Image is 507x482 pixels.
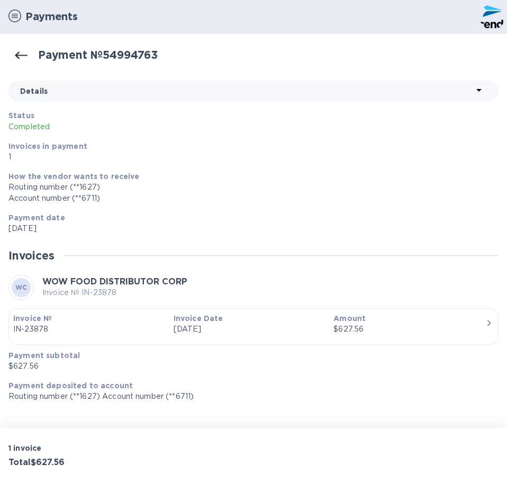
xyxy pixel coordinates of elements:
[8,142,87,150] b: Invoices in payment
[8,223,490,234] p: [DATE]
[174,324,325,335] p: [DATE]
[13,314,52,323] b: Invoice №
[15,283,28,291] b: WC
[42,287,187,298] p: Invoice № IN-23878
[8,111,34,120] b: Status
[25,11,78,23] h1: Payments
[8,213,65,222] b: Payment date
[8,351,80,360] b: Payment subtotal
[8,381,133,390] b: Payment deposited to account
[174,314,223,323] b: Invoice Date
[38,48,490,61] h2: Payment № 54994763
[8,361,490,372] p: $627.56
[8,193,490,204] div: Account number (**6711)
[8,151,490,163] p: 1
[8,458,249,468] h3: Total $627.56
[13,324,165,335] p: IN-23878
[8,391,490,402] p: Routing number (**1627) Account number (**6711)
[8,121,330,132] p: Completed
[8,249,55,262] h2: Invoices
[333,324,485,335] div: $627.56
[8,182,490,193] div: Routing number (**1627)
[8,172,140,181] b: How the vendor wants to receive
[8,308,499,345] button: Invoice №IN-23878Invoice Date[DATE]Amount$627.56
[20,86,473,96] p: Details
[8,443,249,453] p: 1 invoice
[42,276,187,287] b: WOW FOOD DISTRIBUTOR CORP
[333,314,366,323] b: Amount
